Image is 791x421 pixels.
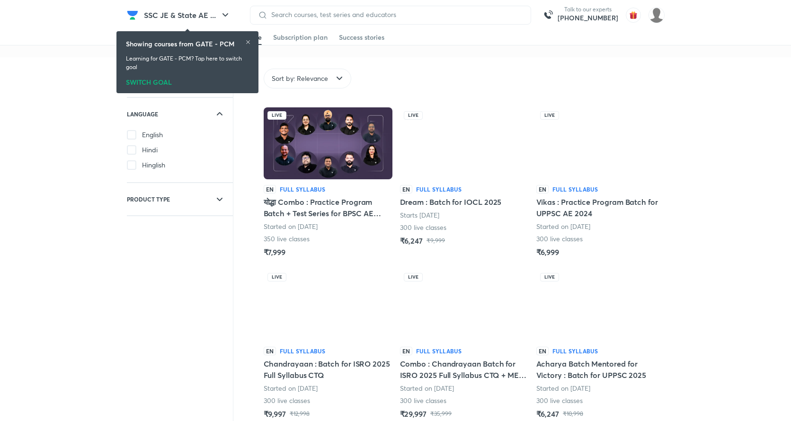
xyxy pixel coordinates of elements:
[416,347,462,355] h6: Full Syllabus
[264,107,392,179] img: Batch Thumbnail
[552,185,598,193] h6: Full Syllabus
[416,185,462,193] h6: Full Syllabus
[127,109,158,119] h6: LANGUAGE
[264,384,318,393] p: Started on [DATE]
[536,107,665,179] img: Batch Thumbnail
[127,9,138,21] img: Company Logo
[536,196,665,219] h5: Vikas : Practice Program Batch for UPPSC AE 2024
[264,269,392,341] img: Batch Thumbnail
[142,145,158,155] span: Hindi
[264,358,392,381] h5: Chandrayaan : Batch for ISRO 2025 Full Syllabus CTQ
[427,237,445,245] p: ₹9,999
[339,30,384,45] a: Success stories
[539,6,558,25] img: call-us
[536,234,583,244] p: 300 live classes
[536,396,583,405] p: 300 live classes
[339,33,384,42] div: Success stories
[267,273,286,281] div: Live
[264,185,276,193] p: EN
[536,408,560,420] h5: ₹6,247
[536,269,665,341] img: Batch Thumbnail
[273,30,328,45] a: Subscription plan
[142,160,165,170] span: Hinglish
[536,246,560,258] h5: ₹6,999
[540,111,559,120] div: Live
[400,107,529,179] img: Batch Thumbnail
[400,235,423,246] h5: ₹6,247
[264,196,392,219] h5: योद्धा Combo : Practice Program Batch + Test Series for BPSC AE 2025
[400,396,447,405] p: 300 live classes
[280,347,326,355] h6: Full Syllabus
[430,410,452,418] p: ₹35,999
[563,410,583,418] p: ₹10,998
[540,273,559,281] div: Live
[536,185,549,193] p: EN
[552,347,598,355] h6: Full Syllabus
[558,13,618,23] a: [PHONE_NUMBER]
[536,384,590,393] p: Started on [DATE]
[400,269,529,341] img: Batch Thumbnail
[626,8,641,23] img: avatar
[267,111,286,120] div: Live
[649,7,665,23] img: Abdul Ramzeen
[127,194,170,204] h6: PRODUCT TYPE
[400,196,502,208] h5: Dream : Batch for IOCL 2025
[400,185,412,193] p: EN
[290,410,310,418] p: ₹12,998
[264,222,318,231] p: Started on [DATE]
[400,408,427,420] h5: ₹29,997
[264,347,276,355] p: EN
[536,358,665,381] h5: Acharya Batch Mentored for Victory : Batch for UPPSC 2025
[126,54,249,71] p: Learning for GATE - PCM? Tap here to switch goal
[264,234,310,244] p: 350 live classes
[264,246,286,258] h5: ₹7,999
[280,185,326,193] h6: Full Syllabus
[267,11,523,18] input: Search courses, test series and educators
[536,347,549,355] p: EN
[400,384,454,393] p: Started on [DATE]
[400,210,439,220] p: Starts [DATE]
[536,222,590,231] p: Started on [DATE]
[404,111,423,120] div: Live
[272,74,328,83] span: Sort by: Relevance
[264,408,286,420] h5: ₹9,997
[558,6,618,13] p: Talk to our experts
[400,358,529,381] h5: Combo : Chandrayaan Batch for ISRO 2025 Full Syllabus CTQ + ME 12Months Subscription
[400,347,412,355] p: EN
[138,6,237,25] button: SSC JE & State AE ...
[126,75,249,86] div: SWITCH GOAL
[264,396,311,405] p: 300 live classes
[142,130,163,140] span: English
[273,33,328,42] div: Subscription plan
[404,273,423,281] div: Live
[400,223,447,232] p: 300 live classes
[126,39,234,49] h6: Showing courses from GATE - PCM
